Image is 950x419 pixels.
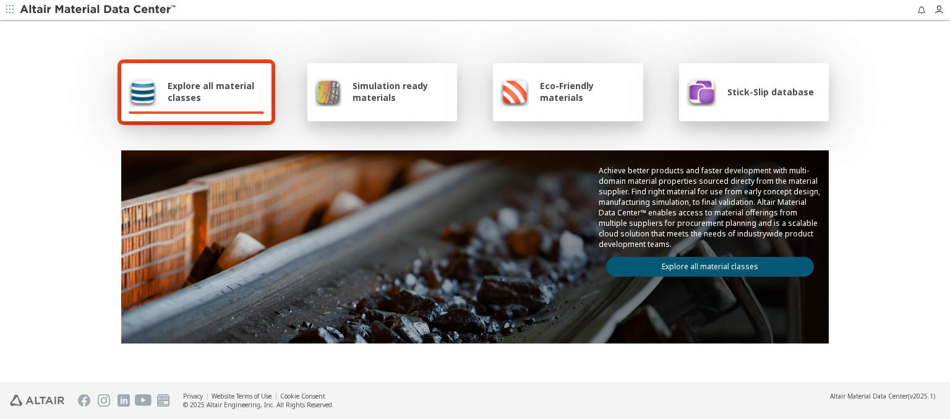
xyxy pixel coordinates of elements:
[353,80,450,103] span: Simulation ready materials
[20,4,178,16] img: Altair Material Data Center
[10,395,64,406] img: Altair Engineering
[830,392,908,400] span: Altair Material Data Center
[606,257,814,277] a: Explore all material classes
[183,400,334,409] div: © 2025 Altair Engineering, Inc. All Rights Reserved.
[540,80,635,103] span: Eco-Friendly materials
[830,392,935,400] div: (v2025.1)
[727,86,814,98] span: Stick-Slip database
[129,77,156,106] img: Explore all material classes
[212,392,272,400] a: Website Terms of Use
[687,77,716,106] img: Stick-Slip database
[168,80,264,103] span: Explore all material classes
[280,392,325,400] a: Cookie Consent
[500,77,529,106] img: Eco-Friendly materials
[599,165,821,249] p: Achieve better products and faster development with multi-domain material properties sourced dire...
[315,77,341,106] img: Simulation ready materials
[183,392,203,400] a: Privacy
